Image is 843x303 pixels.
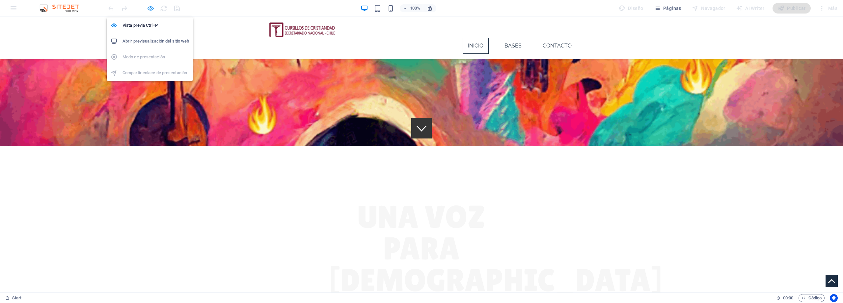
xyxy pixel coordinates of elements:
img: Editor Logo [38,4,87,12]
div: Diseño (Ctrl+Alt+Y) [616,3,646,14]
h6: Tiempo de la sesión [776,294,794,302]
i: Al redimensionar, ajustar el nivel de zoom automáticamente para ajustarse al dispositivo elegido. [427,5,433,11]
span: Páginas [654,5,681,12]
a: Bases [499,21,527,37]
button: Usercentrics [830,294,838,302]
span: : [788,295,789,300]
span: 2do Festival de la voz cursillista [361,145,482,183]
a: Haz clic para cancelar la selección y doble clic para abrir páginas [5,294,22,302]
img: bases-Z4HJqVRHZ26noOjvvy613w.PNG [266,5,339,21]
button: Páginas [651,3,684,14]
h6: Vista previa Ctrl+P [122,21,189,29]
span: Código [802,294,822,302]
h6: Abrir previsualización del sitio web [122,37,189,45]
span: 00 00 [783,294,793,302]
a: Inicio [463,21,489,37]
button: Código [799,294,825,302]
a: Contacto [537,21,577,37]
h6: 100% [410,4,420,12]
button: 100% [400,4,423,12]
